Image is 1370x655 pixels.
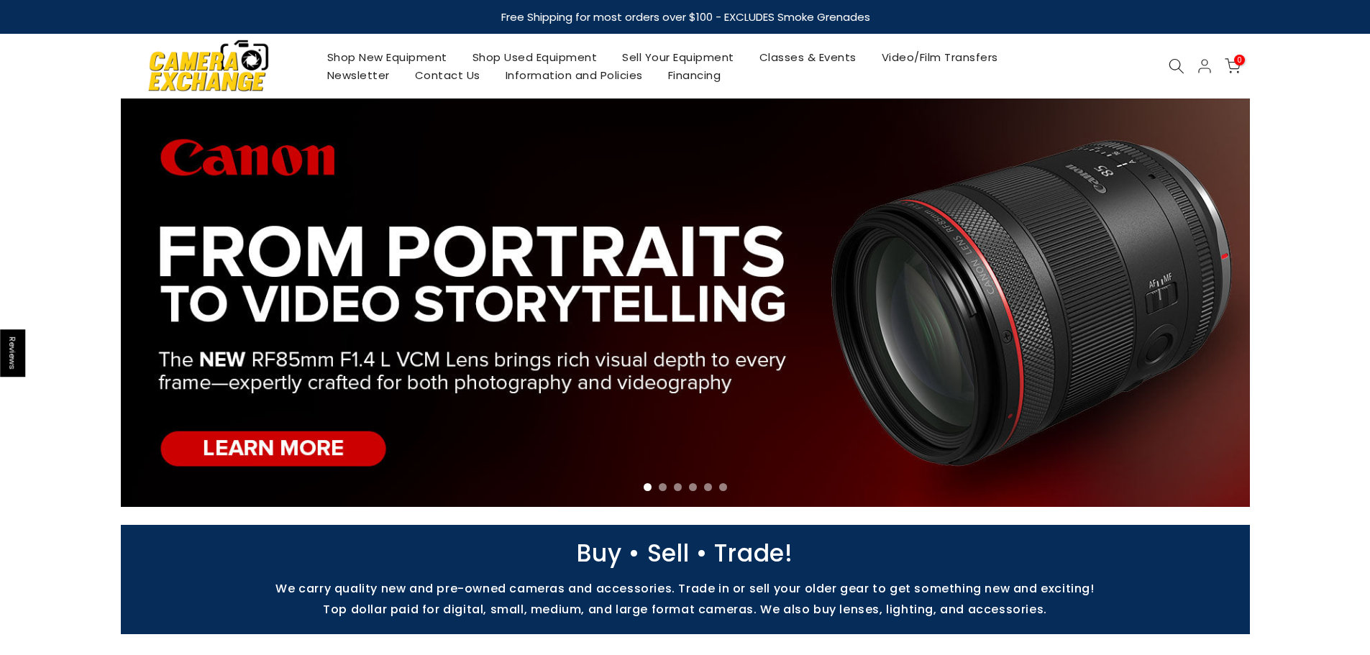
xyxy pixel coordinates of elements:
li: Page dot 5 [704,483,712,491]
a: Shop New Equipment [314,48,460,66]
a: Sell Your Equipment [610,48,747,66]
li: Page dot 3 [674,483,682,491]
li: Page dot 4 [689,483,697,491]
a: Shop Used Equipment [460,48,610,66]
li: Page dot 2 [659,483,667,491]
a: Information and Policies [493,66,655,84]
span: 0 [1234,55,1245,65]
a: 0 [1225,58,1241,74]
p: Buy • Sell • Trade! [114,546,1257,560]
a: Contact Us [402,66,493,84]
li: Page dot 1 [644,483,652,491]
p: We carry quality new and pre-owned cameras and accessories. Trade in or sell your older gear to g... [114,582,1257,595]
a: Video/Film Transfers [869,48,1010,66]
p: Top dollar paid for digital, small, medium, and large format cameras. We also buy lenses, lightin... [114,603,1257,616]
li: Page dot 6 [719,483,727,491]
a: Classes & Events [746,48,869,66]
a: Financing [655,66,734,84]
strong: Free Shipping for most orders over $100 - EXCLUDES Smoke Grenades [501,9,869,24]
a: Newsletter [314,66,402,84]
